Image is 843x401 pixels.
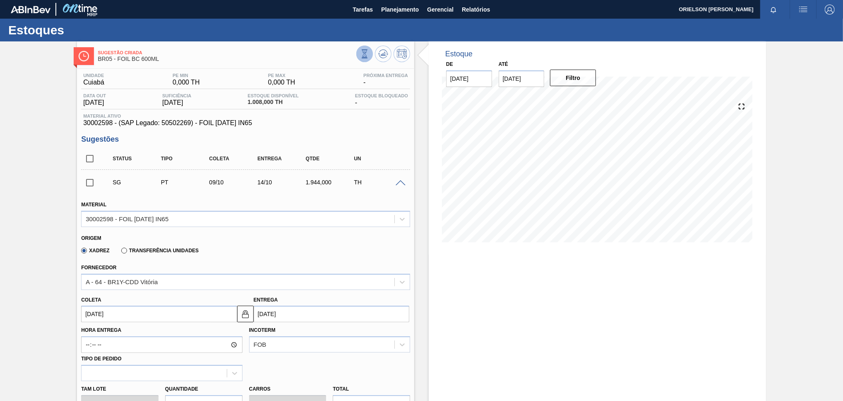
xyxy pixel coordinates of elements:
span: Estoque Bloqueado [355,93,408,98]
img: Logout [825,5,835,14]
span: 0,000 TH [268,79,295,86]
span: BR05 - FOIL BC 600ML [98,56,356,62]
label: Fornecedor [81,265,116,271]
span: 1.008,000 TH [247,99,298,105]
img: userActions [798,5,808,14]
span: Material ativo [83,114,408,118]
span: [DATE] [83,99,106,106]
div: - [353,93,410,106]
div: Coleta [207,156,261,162]
label: Tipo de pedido [81,356,121,362]
div: 1.944,000 [304,179,358,186]
div: 14/10/2025 [255,179,310,186]
label: Coleta [81,297,101,303]
input: dd/mm/yyyy [499,70,545,87]
label: Origem [81,235,101,241]
span: Tarefas [353,5,373,14]
span: Data out [83,93,106,98]
div: A - 64 - BR1Y-CDD Vitória [86,278,158,285]
h3: Sugestões [81,135,410,144]
span: 30002598 - (SAP Legado: 50502269) - FOIL [DATE] IN65 [83,119,408,127]
div: Estoque [445,50,473,58]
div: FOB [254,341,267,348]
input: dd/mm/yyyy [81,306,237,322]
span: Relatórios [462,5,490,14]
span: Cuiabá [83,79,104,86]
span: Planejamento [381,5,419,14]
span: 0,000 TH [173,79,200,86]
span: Próxima Entrega [363,73,408,78]
img: Ícone [79,51,89,61]
button: Visão Geral dos Estoques [356,46,373,62]
label: Transferência Unidades [121,248,199,254]
button: Notificações [760,4,787,15]
label: Xadrez [81,248,110,254]
div: Entrega [255,156,310,162]
label: Carros [249,386,271,392]
label: Total [333,386,349,392]
div: Qtde [304,156,358,162]
label: Até [499,61,508,67]
label: Quantidade [165,386,198,392]
span: Gerencial [427,5,454,14]
button: Programar Estoque [394,46,410,62]
span: PE MIN [173,73,200,78]
label: De [446,61,453,67]
div: Status [110,156,165,162]
button: Filtro [550,70,596,86]
div: Pedido de Transferência [159,179,213,186]
button: Atualizar Gráfico [375,46,391,62]
div: 09/10/2025 [207,179,261,186]
span: Unidade [83,73,104,78]
div: 30002598 - FOIL [DATE] IN65 [86,215,168,222]
span: [DATE] [162,99,191,106]
div: UN [352,156,406,162]
label: Hora Entrega [81,324,242,336]
img: TNhmsLtSVTkK8tSr43FrP2fwEKptu5GPRR3wAAAABJRU5ErkJggg== [11,6,50,13]
input: dd/mm/yyyy [446,70,492,87]
label: Material [81,202,106,208]
span: PE MAX [268,73,295,78]
span: Estoque Disponível [247,93,298,98]
div: - [361,73,410,86]
input: dd/mm/yyyy [254,306,409,322]
div: Sugestão Criada [110,179,165,186]
h1: Estoques [8,25,155,35]
label: Entrega [254,297,278,303]
button: locked [237,306,254,322]
label: Tam lote [81,383,159,395]
div: TH [352,179,406,186]
img: locked [240,309,250,319]
label: Incoterm [249,327,276,333]
div: Tipo [159,156,213,162]
span: Sugestão Criada [98,50,356,55]
span: Suficiência [162,93,191,98]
